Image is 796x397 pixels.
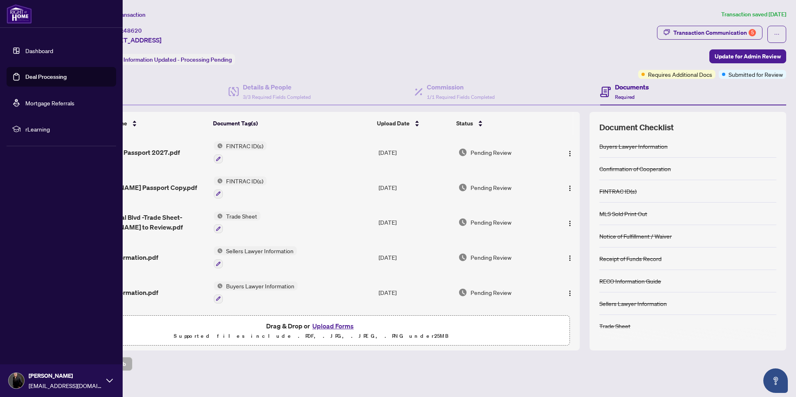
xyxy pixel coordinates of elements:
[214,141,267,163] button: Status IconFINTRAC ID(s)
[721,10,786,19] article: Transaction saved [DATE]
[375,275,455,310] td: [DATE]
[471,183,511,192] span: Pending Review
[563,251,576,264] button: Logo
[9,373,24,388] img: Profile Icon
[88,147,180,157] span: Rabah New Passport 2027.pdf
[599,122,674,133] span: Document Checklist
[471,218,511,227] span: Pending Review
[377,119,410,128] span: Upload Date
[88,183,197,192] span: [PERSON_NAME] Passport Copy.pdf
[427,82,495,92] h4: Commission
[763,368,788,393] button: Open asap
[7,4,32,24] img: logo
[101,54,235,65] div: Status:
[599,254,661,263] div: Receipt of Funds Record
[101,35,161,45] span: [STREET_ADDRESS]
[214,246,297,268] button: Status IconSellers Lawyer Information
[567,220,573,227] img: Logo
[123,27,142,34] span: 48620
[471,148,511,157] span: Pending Review
[599,187,637,196] div: FINTRAC ID(s)
[471,253,511,262] span: Pending Review
[648,70,712,79] span: Requires Additional Docs
[102,11,146,18] span: View Transaction
[214,212,260,234] button: Status IconTrade Sheet
[427,94,495,100] span: 1/1 Required Fields Completed
[729,70,783,79] span: Submitted for Review
[310,321,356,331] button: Upload Forms
[599,321,630,330] div: Trade Sheet
[375,240,455,275] td: [DATE]
[615,82,649,92] h4: Documents
[25,99,74,107] a: Mortgage Referrals
[214,246,223,255] img: Status Icon
[749,29,756,36] div: 5
[375,135,455,170] td: [DATE]
[563,286,576,299] button: Logo
[58,331,565,341] p: Supported files include .PDF, .JPG, .JPEG, .PNG under 25 MB
[214,176,267,198] button: Status IconFINTRAC ID(s)
[458,288,467,297] img: Document Status
[214,141,223,150] img: Status Icon
[223,212,260,221] span: Trade Sheet
[471,288,511,297] span: Pending Review
[453,112,550,135] th: Status
[223,246,297,255] span: Sellers Lawyer Information
[210,112,373,135] th: Document Tag(s)
[567,150,573,157] img: Logo
[25,73,67,80] a: Deal Processing
[458,218,467,227] img: Document Status
[375,170,455,205] td: [DATE]
[567,185,573,192] img: Logo
[657,26,762,40] button: Transaction Communication5
[214,176,223,185] img: Status Icon
[563,216,576,229] button: Logo
[599,299,667,308] div: Sellers Lawyer Information
[123,56,232,63] span: Information Updated - Processing Pending
[709,49,786,63] button: Update for Admin Review
[375,205,455,240] td: [DATE]
[458,148,467,157] img: Document Status
[599,142,668,151] div: Buyers Lawyer Information
[673,26,756,39] div: Transaction Communication
[223,281,298,290] span: Buyers Lawyer Information
[375,310,455,343] td: [DATE]
[88,252,158,262] span: lawyers information.pdf
[774,31,780,37] span: ellipsis
[599,164,671,173] div: Confirmation of Cooperation
[456,119,473,128] span: Status
[29,371,102,380] span: [PERSON_NAME]
[88,288,158,297] span: lawyers information.pdf
[214,281,223,290] img: Status Icon
[25,47,53,54] a: Dashboard
[458,183,467,192] img: Document Status
[266,321,356,331] span: Drag & Drop or
[25,125,110,134] span: rLearning
[599,277,661,285] div: RECO Information Guide
[223,176,267,185] span: FINTRAC ID(s)
[85,112,210,135] th: (19) File Name
[599,209,647,218] div: MLS Sold Print Out
[567,290,573,297] img: Logo
[715,50,781,63] span: Update for Admin Review
[599,232,672,241] div: Notice of Fulfillment / Waiver
[458,253,467,262] img: Document Status
[567,255,573,261] img: Logo
[29,381,102,390] span: [EMAIL_ADDRESS][DOMAIN_NAME]
[374,112,453,135] th: Upload Date
[563,181,576,194] button: Logo
[214,281,298,303] button: Status IconBuyers Lawyer Information
[243,82,311,92] h4: Details & People
[243,94,311,100] span: 3/3 Required Fields Completed
[563,146,576,159] button: Logo
[53,316,570,346] span: Drag & Drop orUpload FormsSupported files include .PDF, .JPG, .JPEG, .PNG under25MB
[615,94,635,100] span: Required
[223,141,267,150] span: FINTRAC ID(s)
[88,212,207,232] span: 170 Nautical Blvd -Trade Sheet-[PERSON_NAME] to Review.pdf
[214,212,223,221] img: Status Icon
